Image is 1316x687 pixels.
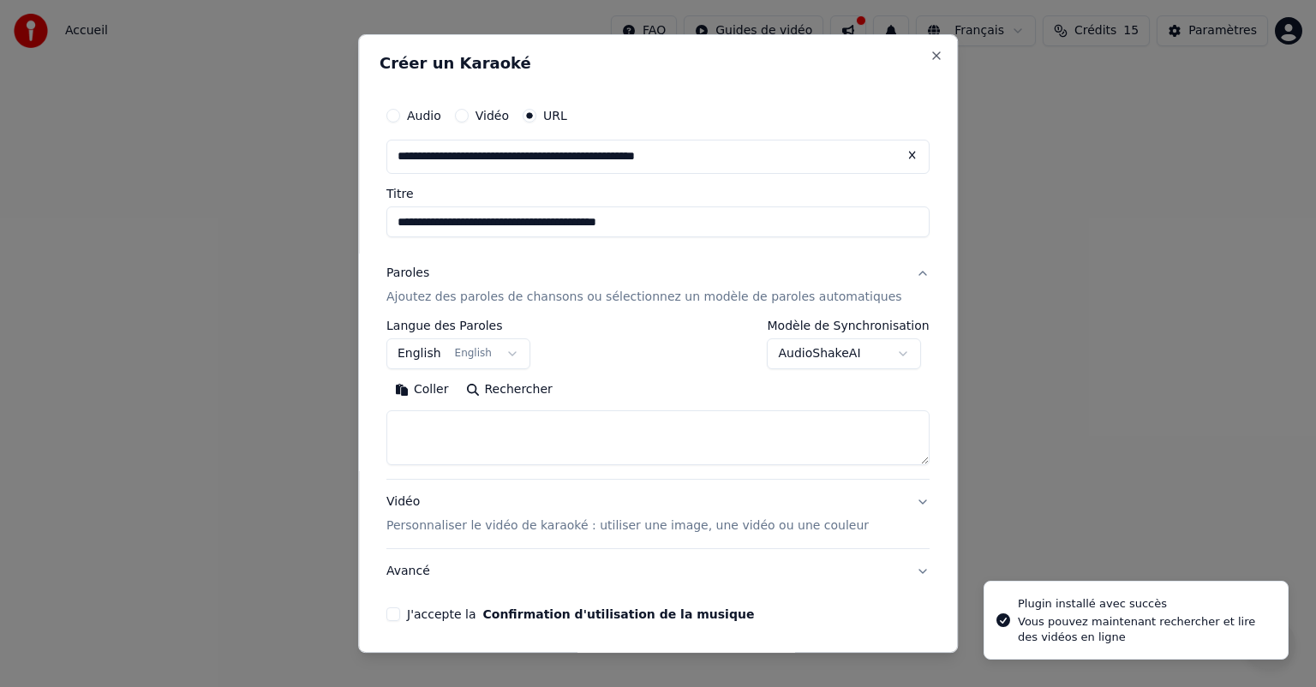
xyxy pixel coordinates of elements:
[386,480,930,548] button: VidéoPersonnaliser le vidéo de karaoké : utiliser une image, une vidéo ou une couleur
[386,265,429,282] div: Paroles
[458,376,561,403] button: Rechercher
[386,251,930,320] button: ParolesAjoutez des paroles de chansons ou sélectionnez un modèle de paroles automatiques
[768,320,930,332] label: Modèle de Synchronisation
[386,493,869,535] div: Vidéo
[386,376,458,403] button: Coller
[386,289,902,306] p: Ajoutez des paroles de chansons ou sélectionnez un modèle de paroles automatiques
[386,517,869,535] p: Personnaliser le vidéo de karaoké : utiliser une image, une vidéo ou une couleur
[543,110,567,122] label: URL
[386,320,530,332] label: Langue des Paroles
[380,56,936,71] h2: Créer un Karaoké
[476,110,509,122] label: Vidéo
[407,110,441,122] label: Audio
[483,608,755,620] button: J'accepte la
[386,188,930,200] label: Titre
[386,549,930,594] button: Avancé
[407,608,754,620] label: J'accepte la
[386,320,930,479] div: ParolesAjoutez des paroles de chansons ou sélectionnez un modèle de paroles automatiques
